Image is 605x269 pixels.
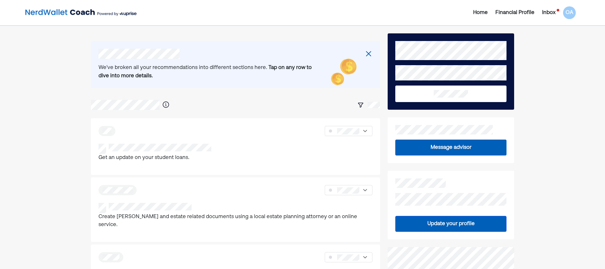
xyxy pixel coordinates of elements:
[99,154,211,162] p: Get an update on your student loans.
[395,140,506,155] button: Message advisor
[563,6,576,19] div: OA
[495,9,534,17] div: Financial Profile
[473,9,488,17] div: Home
[99,65,312,79] b: Tap on any row to dive into more details.
[395,216,506,232] button: Update your profile
[542,9,555,17] div: Inbox
[99,64,318,80] div: We've broken all your recommendations into different sections here.
[99,213,372,229] p: Create [PERSON_NAME] and estate related documents using a local estate planning attorney or an on...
